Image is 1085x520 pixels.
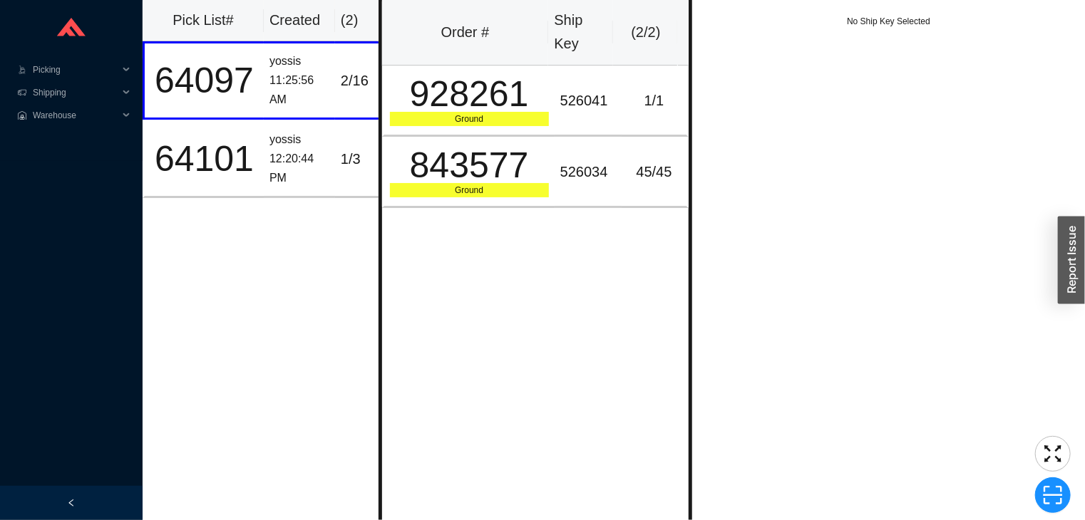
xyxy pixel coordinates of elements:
[341,69,384,93] div: 2 / 16
[560,160,616,184] div: 526034
[269,150,329,187] div: 12:20:44 PM
[1035,477,1071,513] button: scan
[269,52,329,71] div: yossis
[33,104,118,127] span: Warehouse
[150,63,258,98] div: 64097
[390,76,549,112] div: 928261
[692,14,1085,28] div: No Ship Key Selected
[390,147,549,183] div: 843577
[619,21,672,44] div: ( 2 / 2 )
[390,183,549,197] div: Ground
[1036,443,1070,464] span: fullscreen
[1035,436,1071,472] button: fullscreen
[627,160,681,184] div: 45 / 45
[67,499,76,507] span: left
[33,58,118,81] span: Picking
[269,71,329,109] div: 11:25:56 AM
[627,89,681,113] div: 1 / 1
[269,130,329,150] div: yossis
[341,9,386,32] div: ( 2 )
[390,112,549,126] div: Ground
[33,81,118,104] span: Shipping
[150,141,258,177] div: 64101
[1036,484,1070,506] span: scan
[560,89,616,113] div: 526041
[341,147,384,171] div: 1 / 3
